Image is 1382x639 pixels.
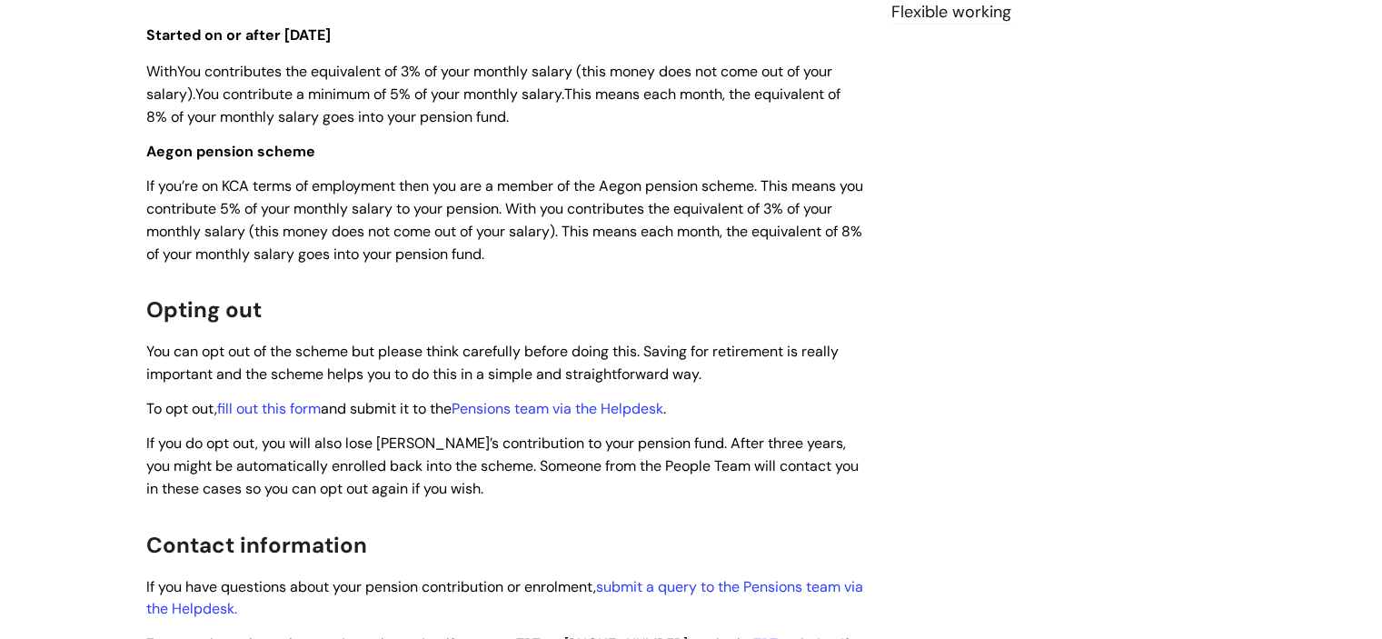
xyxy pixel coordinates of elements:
span: Aegon pension scheme [146,142,315,161]
a: fill out this form [217,399,321,418]
a: Flexible working [891,1,1011,25]
a: Pensions team via the Helpdesk [452,399,663,418]
span: If you’re on KCA terms of employment then you are a member of the Aegon pension scheme. This mean... [146,176,863,263]
span: You contribute a minimum of 5% of your monthly salary. [195,85,564,104]
span: If you do opt out, you will also lose [PERSON_NAME]’s contribution to your pension fund. After th... [146,434,859,498]
span: To opt out, and submit it to the . [146,399,666,418]
span: WithYou contributes the equivalent of 3% of your monthly salary (this money does not come out of ... [146,62,840,126]
span: You can opt out of the scheme but please think carefully before doing this. Saving for retirement... [146,342,839,384]
span: If you have questions about your pension contribution or enrolment, [146,577,863,619]
span: Contact information [146,531,367,559]
span: Opting out [146,295,262,324]
span: Started on or after [DATE] [146,25,331,45]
